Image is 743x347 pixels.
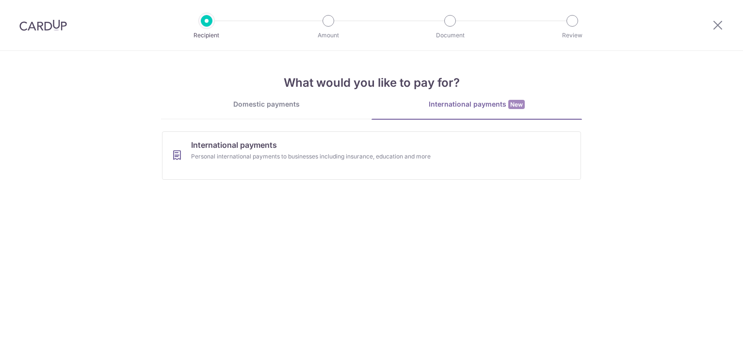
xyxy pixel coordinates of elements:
div: Domestic payments [161,99,371,109]
span: New [508,100,525,109]
a: International paymentsPersonal international payments to businesses including insurance, educatio... [162,131,581,180]
p: Document [414,31,486,40]
div: International payments [371,99,582,110]
h4: What would you like to pay for? [161,74,582,92]
div: Personal international payments to businesses including insurance, education and more [191,152,526,161]
p: Review [536,31,608,40]
img: CardUp [19,19,67,31]
p: Recipient [171,31,242,40]
span: International payments [191,139,277,151]
p: Amount [292,31,364,40]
